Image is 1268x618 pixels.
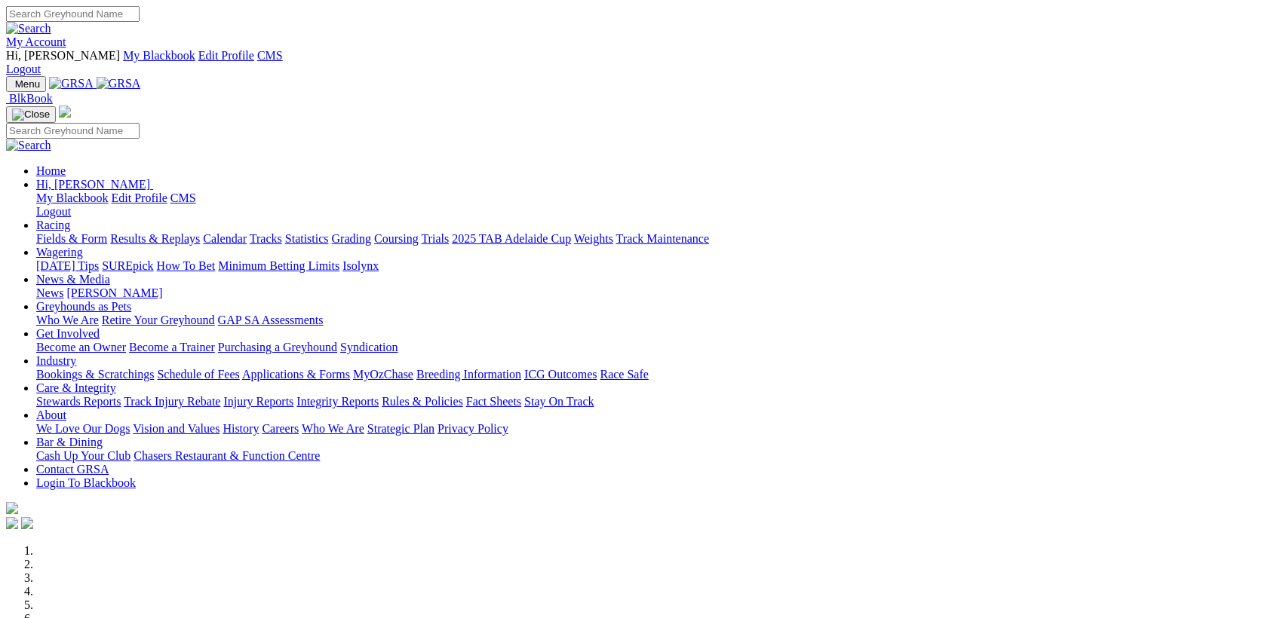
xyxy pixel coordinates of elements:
[102,314,215,326] a: Retire Your Greyhound
[97,77,141,90] img: GRSA
[36,178,150,191] span: Hi, [PERSON_NAME]
[218,341,337,353] a: Purchasing a Greyhound
[6,35,66,48] a: My Account
[36,232,107,245] a: Fields & Form
[112,191,167,204] a: Edit Profile
[36,449,130,462] a: Cash Up Your Club
[36,178,153,191] a: Hi, [PERSON_NAME]
[129,341,215,353] a: Become a Trainer
[6,22,51,35] img: Search
[36,314,1262,327] div: Greyhounds as Pets
[250,232,282,245] a: Tracks
[524,368,597,381] a: ICG Outcomes
[218,259,339,272] a: Minimum Betting Limits
[6,517,18,529] img: facebook.svg
[332,232,371,245] a: Grading
[342,259,379,272] a: Isolynx
[36,422,1262,436] div: About
[36,191,1262,219] div: Hi, [PERSON_NAME]
[124,395,220,408] a: Track Injury Rebate
[6,106,56,123] button: Toggle navigation
[133,422,220,435] a: Vision and Values
[102,259,153,272] a: SUREpick
[6,49,1262,76] div: My Account
[36,259,99,272] a: [DATE] Tips
[21,517,33,529] img: twitter.svg
[6,63,41,75] a: Logout
[36,368,154,381] a: Bookings & Scratchings
[203,232,247,245] a: Calendar
[302,422,364,435] a: Who We Are
[36,164,66,177] a: Home
[134,449,320,462] a: Chasers Restaurant & Function Centre
[616,232,709,245] a: Track Maintenance
[6,502,18,514] img: logo-grsa-white.png
[36,422,130,435] a: We Love Our Dogs
[59,106,71,118] img: logo-grsa-white.png
[367,422,434,435] a: Strategic Plan
[36,286,63,299] a: News
[6,92,53,105] a: BlkBook
[36,354,76,367] a: Industry
[374,232,419,245] a: Coursing
[36,395,1262,408] div: Care & Integrity
[218,314,324,326] a: GAP SA Assessments
[262,422,299,435] a: Careers
[6,139,51,152] img: Search
[6,123,140,139] input: Search
[353,368,413,381] a: MyOzChase
[36,395,121,408] a: Stewards Reports
[66,286,162,299] a: [PERSON_NAME]
[466,395,521,408] a: Fact Sheets
[36,300,131,313] a: Greyhounds as Pets
[15,78,40,90] span: Menu
[36,191,109,204] a: My Blackbook
[36,327,100,340] a: Get Involved
[242,368,350,381] a: Applications & Forms
[9,92,53,105] span: BlkBook
[36,273,110,286] a: News & Media
[36,381,116,394] a: Care & Integrity
[36,476,136,489] a: Login To Blackbook
[36,259,1262,273] div: Wagering
[36,246,83,259] a: Wagering
[223,395,293,408] a: Injury Reports
[36,219,70,231] a: Racing
[600,368,648,381] a: Race Safe
[382,395,463,408] a: Rules & Policies
[416,368,521,381] a: Breeding Information
[6,6,140,22] input: Search
[36,408,66,421] a: About
[157,368,239,381] a: Schedule of Fees
[157,259,216,272] a: How To Bet
[257,49,283,62] a: CMS
[285,232,329,245] a: Statistics
[6,76,46,92] button: Toggle navigation
[12,109,50,121] img: Close
[36,205,71,218] a: Logout
[49,77,94,90] img: GRSA
[123,49,195,62] a: My Blackbook
[36,232,1262,246] div: Racing
[574,232,613,245] a: Weights
[6,49,120,62] span: Hi, [PERSON_NAME]
[36,341,1262,354] div: Get Involved
[198,49,254,62] a: Edit Profile
[524,395,594,408] a: Stay On Track
[36,286,1262,300] div: News & Media
[223,422,259,435] a: History
[36,341,126,353] a: Become an Owner
[170,191,196,204] a: CMS
[296,395,379,408] a: Integrity Reports
[36,436,103,448] a: Bar & Dining
[36,463,109,476] a: Contact GRSA
[36,368,1262,381] div: Industry
[110,232,200,245] a: Results & Replays
[36,449,1262,463] div: Bar & Dining
[421,232,449,245] a: Trials
[340,341,398,353] a: Syndication
[452,232,571,245] a: 2025 TAB Adelaide Cup
[36,314,99,326] a: Who We Are
[438,422,508,435] a: Privacy Policy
